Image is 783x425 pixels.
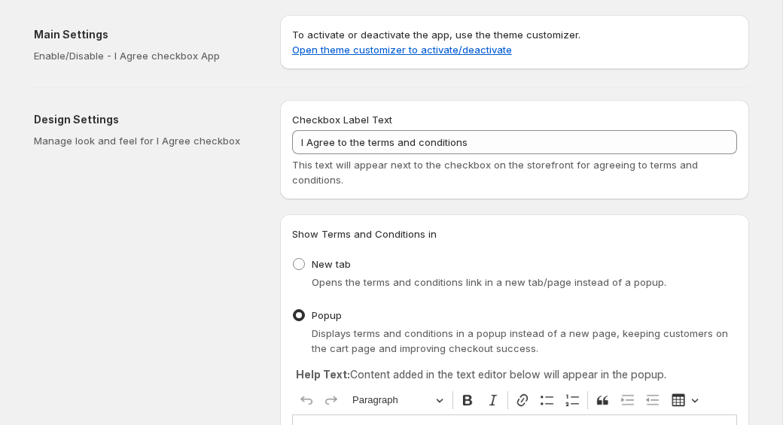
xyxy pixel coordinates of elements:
p: Enable/Disable - I Agree checkbox App [34,48,256,63]
span: Paragraph [352,391,431,409]
strong: Help Text: [296,368,350,381]
p: Manage look and feel for I Agree checkbox [34,133,256,148]
span: Opens the terms and conditions link in a new tab/page instead of a popup. [312,276,666,288]
div: Editor toolbar [292,386,737,414]
p: Content added in the text editor below will appear in the popup. [296,367,733,382]
button: Paragraph, Heading [346,389,449,412]
span: Checkbox Label Text [292,114,392,126]
span: New tab [312,258,351,270]
span: This text will appear next to the checkbox on the storefront for agreeing to terms and conditions. [292,159,698,186]
p: To activate or deactivate the app, use the theme customizer. [292,27,737,57]
span: Show Terms and Conditions in [292,228,437,240]
h2: Design Settings [34,112,256,127]
h2: Main Settings [34,27,256,42]
a: Open theme customizer to activate/deactivate [292,44,512,56]
span: Popup [312,309,342,321]
span: Displays terms and conditions in a popup instead of a new page, keeping customers on the cart pag... [312,327,728,354]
